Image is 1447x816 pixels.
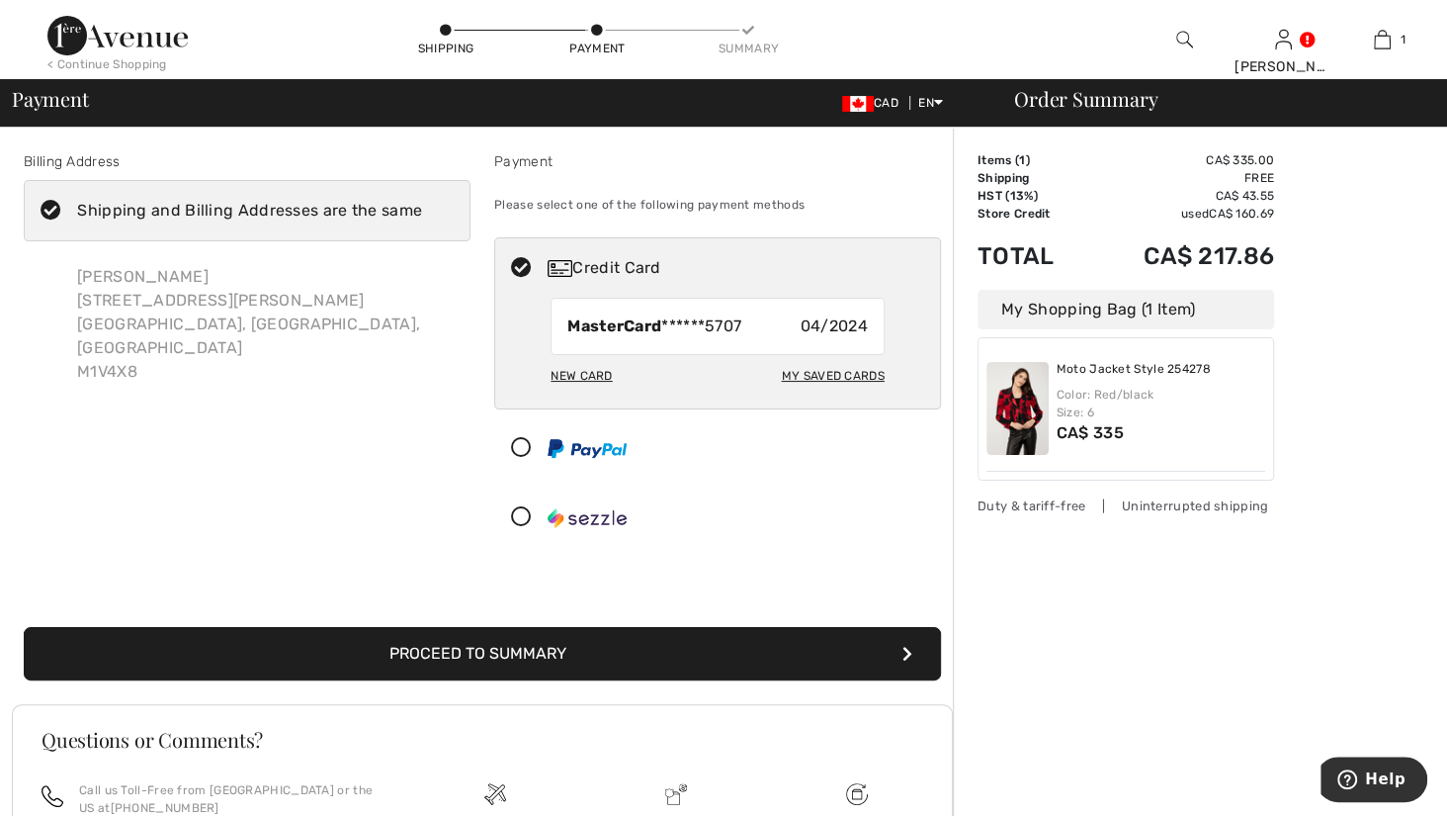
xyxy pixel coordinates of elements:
[567,317,661,335] strong: MasterCard
[1401,31,1405,48] span: 1
[1087,151,1274,169] td: CA$ 335.00
[978,497,1274,515] div: Duty & tariff-free | Uninterrupted shipping
[1374,28,1391,51] img: My Bag
[494,180,941,229] div: Please select one of the following payment methods
[24,151,470,172] div: Billing Address
[61,249,470,400] div: [PERSON_NAME] [STREET_ADDRESS][PERSON_NAME] [GEOGRAPHIC_DATA], [GEOGRAPHIC_DATA], [GEOGRAPHIC_DAT...
[978,151,1087,169] td: Items ( )
[548,439,627,458] img: PayPal
[1275,30,1292,48] a: Sign In
[719,40,778,57] div: Summary
[990,89,1435,109] div: Order Summary
[548,508,627,528] img: Sezzle
[978,290,1274,329] div: My Shopping Bag (1 Item)
[1176,28,1193,51] img: search the website
[1209,207,1274,221] span: CA$ 160.69
[1057,423,1124,442] span: CA$ 335
[416,40,475,57] div: Shipping
[1057,386,1266,421] div: Color: Red/black Size: 6
[1087,187,1274,205] td: CA$ 43.55
[494,151,941,172] div: Payment
[484,783,506,805] img: Free shipping on orders over $99
[1087,169,1274,187] td: Free
[567,40,627,57] div: Payment
[918,96,943,110] span: EN
[1087,223,1274,290] td: CA$ 217.86
[978,205,1087,223] td: Store Credit
[986,362,1049,455] img: Moto Jacket Style 254278
[1057,362,1211,378] a: Moto Jacket Style 254278
[42,730,923,750] h3: Questions or Comments?
[1333,28,1430,51] a: 1
[801,315,868,338] span: 04/2024
[548,260,572,277] img: Credit Card
[978,223,1087,290] td: Total
[782,359,885,393] div: My Saved Cards
[1019,153,1025,167] span: 1
[1320,757,1427,806] iframe: Opens a widget where you can find more information
[842,96,906,110] span: CAD
[665,783,687,805] img: Delivery is a breeze since we pay the duties!
[24,627,941,680] button: Proceed to Summary
[846,783,868,805] img: Free shipping on orders over $99
[47,16,188,55] img: 1ère Avenue
[1234,56,1331,77] div: [PERSON_NAME]
[978,169,1087,187] td: Shipping
[12,89,88,109] span: Payment
[77,199,422,223] div: Shipping and Billing Addresses are the same
[47,55,167,73] div: < Continue Shopping
[1087,205,1274,223] td: used
[111,801,219,815] a: [PHONE_NUMBER]
[42,785,63,807] img: call
[842,96,874,112] img: Canadian Dollar
[978,187,1087,205] td: HST (13%)
[548,256,927,280] div: Credit Card
[551,359,612,393] div: New Card
[1275,28,1292,51] img: My Info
